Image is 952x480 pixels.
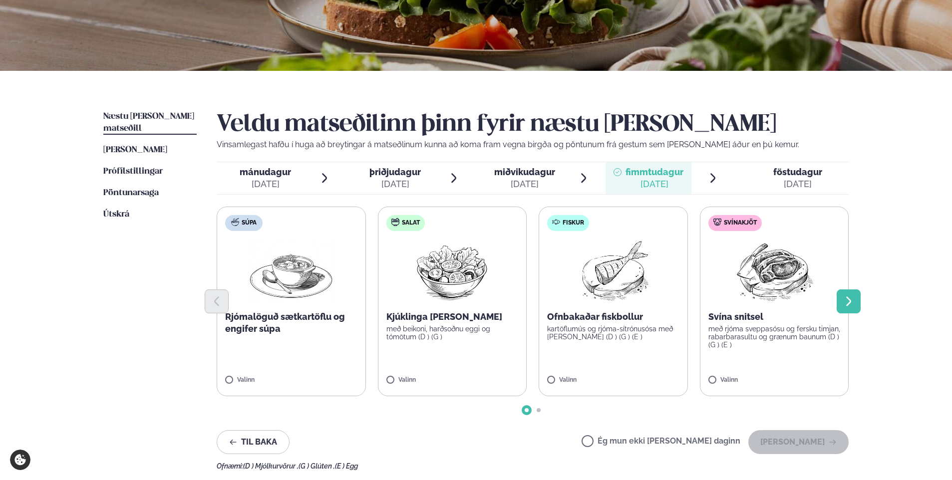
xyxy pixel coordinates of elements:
[708,325,841,349] p: með rjóma sveppasósu og fersku timjan, rabarbarasultu og grænum baunum (D ) (G ) (E )
[10,450,30,470] a: Cookie settings
[408,239,496,303] img: Salad.png
[231,218,239,226] img: soup.svg
[386,311,519,323] p: Kjúklinga [PERSON_NAME]
[402,219,420,227] span: Salat
[103,111,197,135] a: Næstu [PERSON_NAME] matseðill
[369,178,421,190] div: [DATE]
[242,219,257,227] span: Súpa
[773,178,822,190] div: [DATE]
[103,210,129,219] span: Útskrá
[730,239,818,303] img: Pork-Meat.png
[243,462,299,470] span: (D ) Mjólkurvörur ,
[217,462,849,470] div: Ofnæmi:
[240,178,291,190] div: [DATE]
[537,408,541,412] span: Go to slide 2
[369,167,421,177] span: þriðjudagur
[103,167,163,176] span: Prófílstillingar
[103,187,159,199] a: Pöntunarsaga
[217,139,849,151] p: Vinsamlegast hafðu í huga að breytingar á matseðlinum kunna að koma fram vegna birgða og pöntunum...
[494,167,555,177] span: miðvikudagur
[103,166,163,178] a: Prófílstillingar
[386,325,519,341] p: með beikoni, harðsoðnu eggi og tómötum (D ) (G )
[103,112,194,133] span: Næstu [PERSON_NAME] matseðill
[299,462,335,470] span: (G ) Glúten ,
[217,430,290,454] button: Til baka
[837,289,861,313] button: Next slide
[205,289,229,313] button: Previous slide
[724,219,757,227] span: Svínakjöt
[748,430,849,454] button: [PERSON_NAME]
[773,167,822,177] span: föstudagur
[708,311,841,323] p: Svína snitsel
[103,144,167,156] a: [PERSON_NAME]
[626,178,683,190] div: [DATE]
[240,167,291,177] span: mánudagur
[103,189,159,197] span: Pöntunarsaga
[247,239,335,303] img: Soup.png
[713,218,721,226] img: pork.svg
[103,146,167,154] span: [PERSON_NAME]
[217,111,849,139] h2: Veldu matseðilinn þinn fyrir næstu [PERSON_NAME]
[225,311,357,335] p: Rjómalöguð sætkartöflu og engifer súpa
[547,311,679,323] p: Ofnbakaðar fiskbollur
[391,218,399,226] img: salad.svg
[525,408,529,412] span: Go to slide 1
[103,209,129,221] a: Útskrá
[494,178,555,190] div: [DATE]
[563,219,584,227] span: Fiskur
[335,462,358,470] span: (E ) Egg
[626,167,683,177] span: fimmtudagur
[547,325,679,341] p: kartöflumús og rjóma-sítrónusósa með [PERSON_NAME] (D ) (G ) (E )
[552,218,560,226] img: fish.svg
[569,239,657,303] img: Fish.png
